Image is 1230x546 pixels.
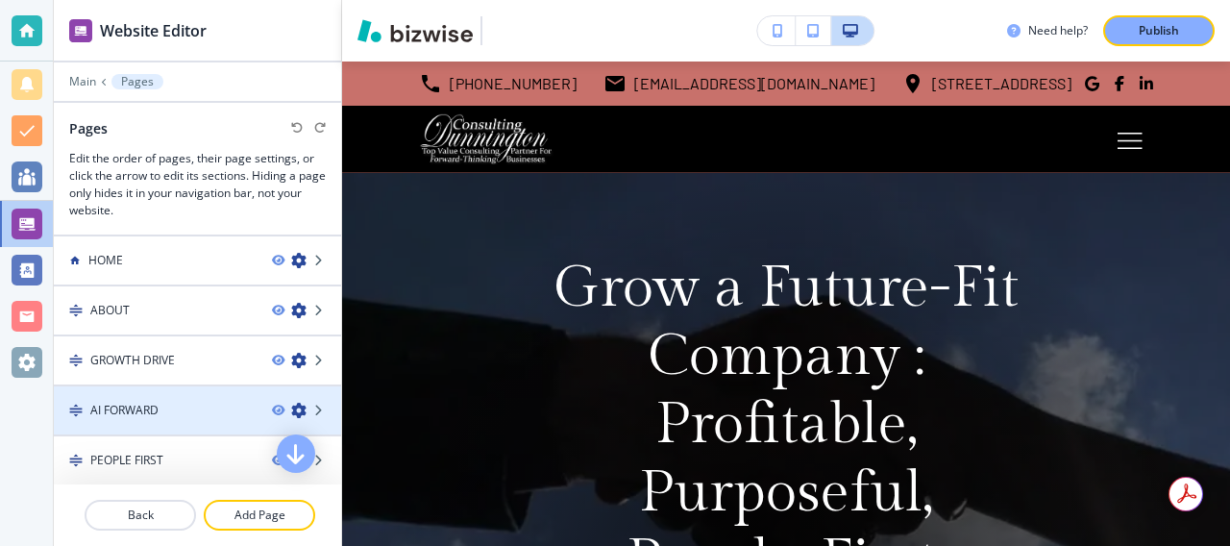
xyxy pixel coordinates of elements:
img: Drag [69,304,83,317]
h2: Website Editor [100,19,207,42]
p: [STREET_ADDRESS] [932,69,1071,98]
button: Pages [111,74,163,89]
h4: GROWTH DRIVE [90,352,175,369]
img: Dunnington Consulting [419,113,553,165]
a: [PHONE_NUMBER] [419,69,577,98]
h3: Edit the order of pages, their page settings, or click the arrow to edit its sections. Hiding a p... [69,150,326,219]
a: [STREET_ADDRESS] [901,69,1071,98]
img: Drag [69,404,83,417]
p: [EMAIL_ADDRESS][DOMAIN_NAME] [634,69,874,98]
img: Drag [69,354,83,367]
button: Toggle hamburger navigation menu [1107,116,1153,162]
button: Add Page [204,500,315,531]
div: DragAI FORWARD [54,386,341,436]
img: Drag [69,454,83,467]
div: DragPEOPLE FIRST [54,436,341,486]
p: Publish [1139,22,1179,39]
h3: Need help? [1028,22,1088,39]
h4: ABOUT [90,302,130,319]
div: DragGROWTH DRIVE [54,336,341,386]
button: Publish [1103,15,1215,46]
img: Your Logo [490,21,542,41]
a: [EMAIL_ADDRESS][DOMAIN_NAME] [603,69,874,98]
p: Back [86,507,194,524]
h2: Pages [69,118,108,138]
div: HOME [54,236,341,286]
p: Profitable, Purposeful, [525,390,1047,527]
p: Pages [121,75,154,88]
div: DragABOUT [54,286,341,336]
button: Main [69,75,96,88]
img: editor icon [69,19,92,42]
p: Add Page [206,507,313,524]
button: Back [85,500,196,531]
h4: PEOPLE FIRST [90,452,163,469]
h4: HOME [88,252,123,269]
p: Grow a Future-Fit Company : [525,254,1047,390]
p: [PHONE_NUMBER] [450,69,577,98]
img: Bizwise Logo [357,19,473,42]
h4: AI FORWARD [90,402,159,419]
